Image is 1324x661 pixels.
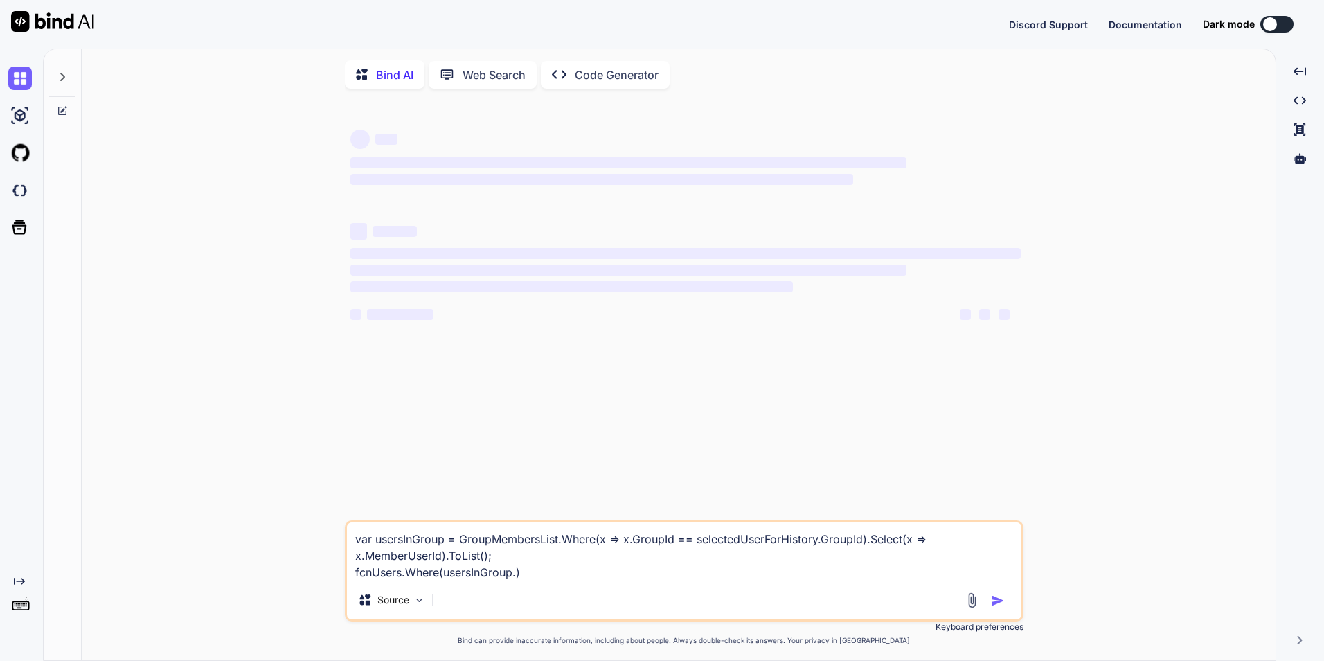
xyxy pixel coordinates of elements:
span: Dark mode [1203,17,1255,31]
span: ‌ [350,223,367,240]
img: attachment [964,592,980,608]
p: Bind can provide inaccurate information, including about people. Always double-check its answers.... [345,635,1023,646]
span: Discord Support [1009,19,1088,30]
span: ‌ [350,281,793,292]
img: Pick Models [413,594,425,606]
span: ‌ [350,157,906,168]
img: githubLight [8,141,32,165]
span: ‌ [979,309,990,320]
button: Discord Support [1009,17,1088,32]
button: Documentation [1109,17,1182,32]
textarea: var usersInGroup = GroupMembersList.Where(x => x.GroupId == selectedUserForHistory.GroupId).Selec... [347,522,1021,581]
span: ‌ [999,309,1010,320]
img: chat [8,67,32,90]
span: ‌ [373,226,417,237]
span: ‌ [375,134,397,145]
span: ‌ [350,248,1021,259]
span: ‌ [960,309,971,320]
p: Web Search [463,67,526,83]
img: icon [991,594,1005,608]
img: Bind AI [11,11,94,32]
span: Documentation [1109,19,1182,30]
span: ‌ [367,309,433,320]
p: Keyboard preferences [345,622,1023,633]
span: ‌ [350,174,853,185]
p: Code Generator [575,67,659,83]
span: ‌ [350,265,906,276]
img: ai-studio [8,104,32,127]
span: ‌ [350,130,370,149]
span: ‌ [350,309,361,320]
img: darkCloudIdeIcon [8,179,32,202]
p: Bind AI [376,67,413,83]
p: Source [377,593,409,607]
